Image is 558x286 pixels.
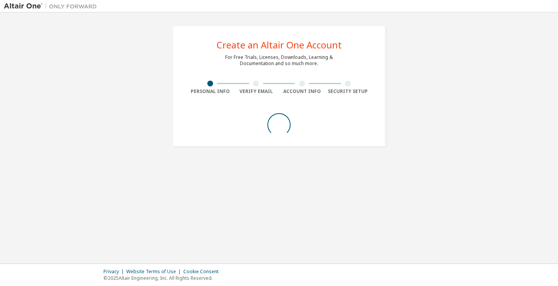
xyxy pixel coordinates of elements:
[279,88,325,95] div: Account Info
[103,275,223,281] p: © 2025 Altair Engineering, Inc. All Rights Reserved.
[217,40,342,50] div: Create an Altair One Account
[325,88,371,95] div: Security Setup
[126,269,183,275] div: Website Terms of Use
[233,88,279,95] div: Verify Email
[183,269,223,275] div: Cookie Consent
[4,2,101,10] img: Altair One
[103,269,126,275] div: Privacy
[187,88,233,95] div: Personal Info
[225,54,333,67] div: For Free Trials, Licenses, Downloads, Learning & Documentation and so much more.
